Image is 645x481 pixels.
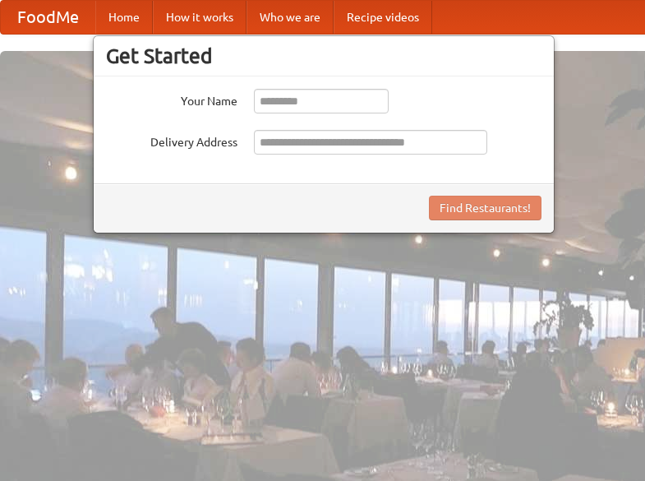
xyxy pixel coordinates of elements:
[153,1,246,34] a: How it works
[1,1,95,34] a: FoodMe
[429,196,541,220] button: Find Restaurants!
[334,1,432,34] a: Recipe videos
[95,1,153,34] a: Home
[106,44,541,68] h3: Get Started
[106,89,237,109] label: Your Name
[106,130,237,150] label: Delivery Address
[246,1,334,34] a: Who we are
